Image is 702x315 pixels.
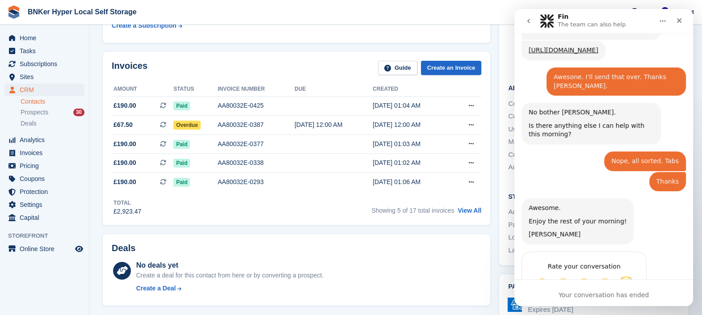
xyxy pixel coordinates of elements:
[112,21,177,30] div: Create a Subscription
[113,177,136,187] span: £190.00
[218,101,294,110] div: AA80032E-0425
[21,97,84,106] a: Contacts
[20,45,73,57] span: Tasks
[508,83,680,92] h2: About
[21,269,34,281] span: Terrible
[294,120,373,130] div: [DATE] 12:00 AM
[20,243,73,255] span: Online Store
[73,109,84,116] div: 30
[373,158,451,168] div: [DATE] 01:02 AM
[20,172,73,185] span: Coupons
[113,158,136,168] span: £190.00
[112,61,147,76] h2: Invoices
[4,84,84,96] a: menu
[508,137,594,147] div: Marketing Source
[508,207,594,217] div: Account Created
[508,99,594,109] div: Contact Type
[21,108,48,117] span: Prospects
[20,160,73,172] span: Pricing
[21,108,84,117] a: Prospects 30
[508,13,594,64] div: Address
[4,71,84,83] a: menu
[136,284,176,293] div: Create a Deal
[104,267,120,283] span: Amazing
[112,243,135,253] h2: Deals
[112,17,182,34] a: Create a Subscription
[20,58,73,70] span: Subscriptions
[528,306,573,314] div: Expires [DATE]
[508,162,594,172] div: Accounting Nominal Code
[4,147,84,159] a: menu
[514,9,693,306] iframe: Intercom live chat
[671,8,694,17] span: Account
[4,32,84,44] a: menu
[660,7,669,16] img: David Fricker
[373,82,451,97] th: Created
[7,243,172,306] div: Fin says…
[20,185,73,198] span: Protection
[20,71,73,83] span: Sites
[113,139,136,149] span: £190.00
[294,82,373,97] th: Due
[173,178,190,187] span: Paid
[508,150,594,160] div: Customer Type
[173,82,218,97] th: Status
[458,207,481,214] a: View All
[218,82,294,97] th: Invoice number
[218,158,294,168] div: AA80032E-0338
[20,198,73,211] span: Settings
[20,147,73,159] span: Invoices
[7,5,21,19] img: stora-icon-8386f47178a22dfd0bd8f6a31ec36ba5ce8667c1dd55bd0f319d3a0aa187defe.svg
[112,82,173,97] th: Amount
[4,160,84,172] a: menu
[136,271,324,280] div: Create a deal for this contact from here or by converting a prospect.
[218,139,294,149] div: AA80032E-0377
[113,120,133,130] span: £67.50
[508,220,594,230] div: Password Set
[113,101,136,110] span: £190.00
[596,7,614,16] span: Create
[173,159,190,168] span: Paid
[173,121,201,130] span: Overdue
[136,260,324,271] div: No deals yet
[508,111,594,122] div: Customer Source
[508,232,594,243] div: Logins
[63,269,76,281] span: OK
[20,84,73,96] span: CRM
[4,185,84,198] a: menu
[21,119,84,128] a: Deals
[373,177,451,187] div: [DATE] 01:06 AM
[17,252,123,263] div: Rate your conversation
[508,283,680,290] h2: Payment cards
[508,124,594,134] div: Use Case
[508,192,680,201] h2: Storefront Account
[373,101,451,110] div: [DATE] 01:04 AM
[640,7,652,16] span: Help
[378,61,417,76] a: Guide
[4,243,84,255] a: menu
[42,269,55,281] span: Bad
[20,32,73,44] span: Home
[21,119,37,128] span: Deals
[136,284,324,293] a: Create a Deal
[20,211,73,224] span: Capital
